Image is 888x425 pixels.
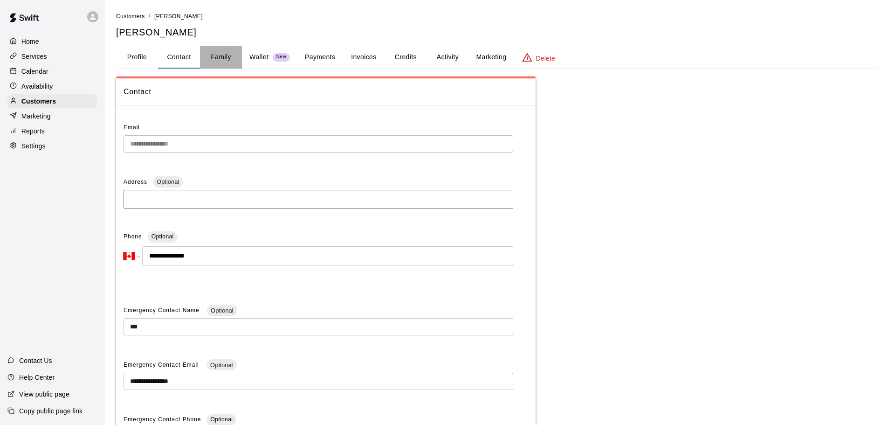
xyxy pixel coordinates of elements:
button: Invoices [343,46,385,69]
p: Calendar [21,67,48,76]
p: Delete [536,54,555,63]
p: Availability [21,82,53,91]
a: Marketing [7,109,97,123]
a: Availability [7,79,97,93]
span: Optional [151,233,174,240]
span: Optional [210,416,233,423]
span: Address [124,179,147,185]
p: Marketing [21,111,51,121]
p: Home [21,37,39,46]
p: Wallet [249,52,269,62]
span: Optional [207,362,236,369]
a: Home [7,35,97,49]
button: Activity [427,46,468,69]
span: Email [124,124,140,131]
span: Optional [153,178,183,185]
button: Marketing [468,46,514,69]
a: Settings [7,139,97,153]
span: Contact [124,86,528,98]
span: [PERSON_NAME] [154,13,203,20]
p: Help Center [19,373,55,382]
div: The email of an existing customer can only be changed by the customer themselves at https://book.... [124,135,513,153]
p: Settings [21,141,46,151]
p: Customers [21,97,56,106]
nav: breadcrumb [116,11,877,21]
span: Optional [207,307,237,314]
p: Contact Us [19,356,52,365]
span: Emergency Contact Name [124,307,201,314]
a: Customers [116,12,145,20]
a: Customers [7,94,97,108]
span: Phone [124,230,142,244]
p: Services [21,52,47,61]
p: View public page [19,390,69,399]
button: Payments [297,46,343,69]
span: New [273,54,290,60]
button: Profile [116,46,158,69]
span: Customers [116,13,145,20]
button: Contact [158,46,200,69]
a: Services [7,49,97,63]
a: Calendar [7,64,97,78]
button: Credits [385,46,427,69]
button: Family [200,46,242,69]
p: Copy public page link [19,406,83,416]
li: / [149,11,151,21]
a: Reports [7,124,97,138]
h5: [PERSON_NAME] [116,26,877,39]
p: Reports [21,126,45,136]
span: Emergency Contact Email [124,362,201,368]
div: basic tabs example [116,46,877,69]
